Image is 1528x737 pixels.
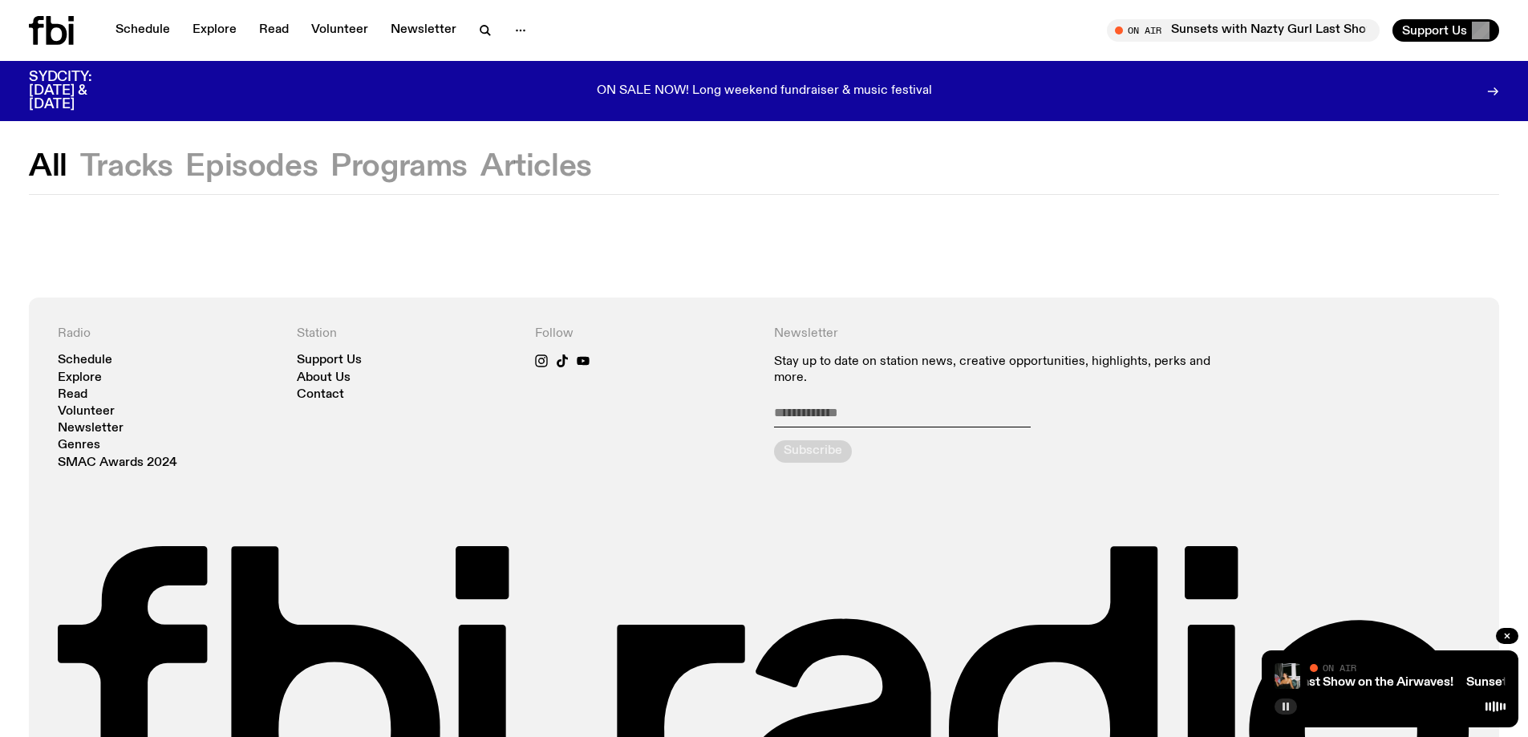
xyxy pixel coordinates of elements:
[58,372,102,384] a: Explore
[58,354,112,366] a: Schedule
[297,389,344,401] a: Contact
[185,152,318,181] button: Episodes
[58,439,100,452] a: Genres
[330,152,468,181] button: Programs
[774,326,1232,342] h4: Newsletter
[297,326,517,342] h4: Station
[774,354,1232,385] p: Stay up to date on station news, creative opportunities, highlights, perks and more.
[1402,23,1467,38] span: Support Us
[80,152,173,181] button: Tracks
[774,440,852,463] button: Subscribe
[183,19,246,42] a: Explore
[249,19,298,42] a: Read
[480,152,592,181] button: Articles
[58,326,278,342] h4: Radio
[58,423,124,435] a: Newsletter
[297,372,351,384] a: About Us
[535,326,755,342] h4: Follow
[106,19,180,42] a: Schedule
[1107,19,1380,42] button: On AirSunsets with Nazty Gurl Last Show on the Airwaves!
[1392,19,1499,42] button: Support Us
[381,19,466,42] a: Newsletter
[58,406,115,418] a: Volunteer
[297,354,362,366] a: Support Us
[58,389,87,401] a: Read
[1323,662,1356,673] span: On Air
[29,152,67,181] button: All
[597,84,932,99] p: ON SALE NOW! Long weekend fundraiser & music festival
[29,71,132,111] h3: SYDCITY: [DATE] & [DATE]
[58,457,177,469] a: SMAC Awards 2024
[302,19,378,42] a: Volunteer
